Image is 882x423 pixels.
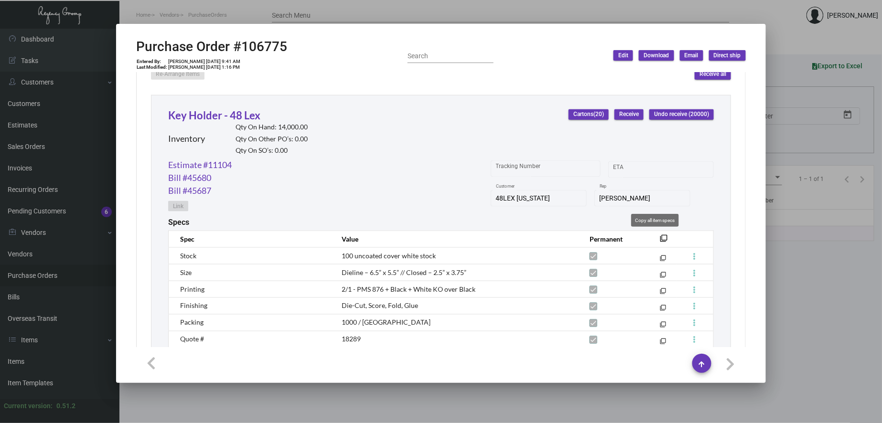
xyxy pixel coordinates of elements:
span: Download [644,52,669,60]
td: [PERSON_NAME] [DATE] 9:41 AM [168,59,241,64]
button: Direct ship [709,50,746,61]
span: Receive all [699,71,726,78]
a: Bill #45680 [168,171,211,184]
button: Undo receive (20000) [649,109,714,120]
h2: Specs [168,218,189,227]
button: Re-Arrange Items [151,69,204,80]
span: Size [180,268,192,276]
th: Permanent [580,231,645,247]
button: Email [680,50,703,61]
span: Printing [180,285,204,293]
h2: Purchase Order #106775 [136,39,287,55]
h2: Qty On SO’s: 0.00 [236,147,308,155]
mat-icon: filter_none [660,274,667,280]
span: Cartons [573,110,604,118]
input: Start date [613,166,643,173]
a: Estimate #11104 [168,159,232,171]
mat-icon: filter_none [660,340,667,347]
span: Receive [619,110,639,118]
button: Download [639,50,674,61]
span: Undo receive (20000) [654,110,709,118]
h2: Inventory [168,134,205,144]
button: Cartons(20) [569,109,609,120]
td: Last Modified: [136,64,168,70]
mat-icon: filter_none [660,290,667,296]
mat-icon: filter_none [660,237,667,245]
span: Die-Cut, Score, Fold, Glue [342,302,418,310]
td: [PERSON_NAME] [DATE] 1:16 PM [168,64,241,70]
button: Edit [613,50,633,61]
div: Copy all item specs [631,214,679,227]
span: (20) [593,111,604,118]
span: 18289 [342,335,361,343]
span: Email [685,52,699,60]
span: Direct ship [714,52,741,60]
span: Finishing [180,302,207,310]
span: Packing [180,318,204,327]
span: 100 uncoated cover white stock [342,252,436,260]
span: Link [173,202,183,211]
mat-icon: filter_none [660,257,667,263]
span: Re-Arrange Items [156,71,200,78]
a: Bill #45687 [168,184,211,197]
span: Edit [618,52,628,60]
span: Dieline – 6.5” x 5.5” // Closed – 2.5” x 3.75” [342,268,466,276]
span: Stock [180,252,196,260]
button: Receive [614,109,644,120]
span: 2/1 - PMS 876 + Black + White KO over Black [342,285,475,293]
h2: Qty On Other PO’s: 0.00 [236,135,308,143]
button: Link [168,201,188,211]
td: Entered By: [136,59,168,64]
button: Receive all [695,69,731,80]
h2: Qty On Hand: 14,000.00 [236,123,308,131]
span: Quote # [180,335,204,343]
th: Value [332,231,580,247]
mat-icon: filter_none [660,307,667,313]
th: Spec [169,231,332,247]
input: End date [651,166,697,173]
mat-icon: filter_none [660,324,667,330]
div: Current version: [4,401,53,411]
a: Key Holder - 48 Lex [168,109,260,122]
span: 1000 / [GEOGRAPHIC_DATA] [342,318,430,327]
div: 0.51.2 [56,401,75,411]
